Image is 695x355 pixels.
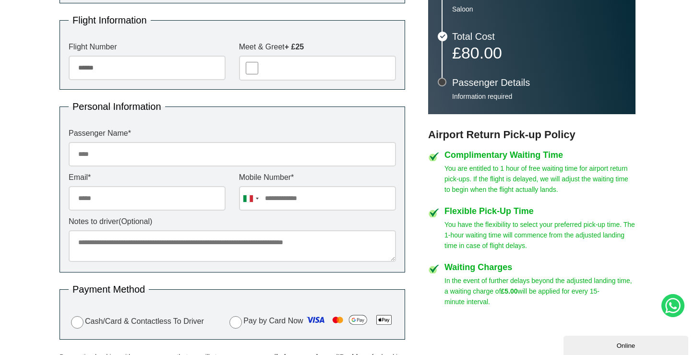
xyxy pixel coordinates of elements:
[452,46,626,59] p: £
[563,334,690,355] iframe: chat widget
[444,263,635,272] h4: Waiting Charges
[71,316,84,329] input: Cash/Card & Contactless To Driver
[239,43,396,51] label: Meet & Greet
[69,15,151,25] legend: Flight Information
[69,43,226,51] label: Flight Number
[501,287,518,295] strong: £5.00
[240,187,262,210] div: Italy (Italia): +39
[444,275,635,307] p: In the event of further delays beyond the adjusted landing time, a waiting charge of will be appl...
[227,312,396,331] label: Pay by Card Now
[452,32,626,41] h3: Total Cost
[69,315,204,329] label: Cash/Card & Contactless To Driver
[119,217,152,225] span: (Optional)
[69,130,396,137] label: Passenger Name
[69,218,396,225] label: Notes to driver
[69,284,149,294] legend: Payment Method
[239,174,396,181] label: Mobile Number
[69,102,165,111] legend: Personal Information
[461,44,502,62] span: 80.00
[444,219,635,251] p: You have the flexibility to select your preferred pick-up time. The 1-hour waiting time will comm...
[69,174,226,181] label: Email
[285,43,304,51] strong: + £25
[452,5,626,13] p: Saloon
[452,92,626,101] p: Information required
[452,78,626,87] h3: Passenger Details
[428,129,635,141] h3: Airport Return Pick-up Policy
[444,151,635,159] h4: Complimentary Waiting Time
[444,163,635,195] p: You are entitled to 1 hour of free waiting time for airport return pick-ups. If the flight is del...
[229,316,242,329] input: Pay by Card Now
[444,207,635,215] h4: Flexible Pick-Up Time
